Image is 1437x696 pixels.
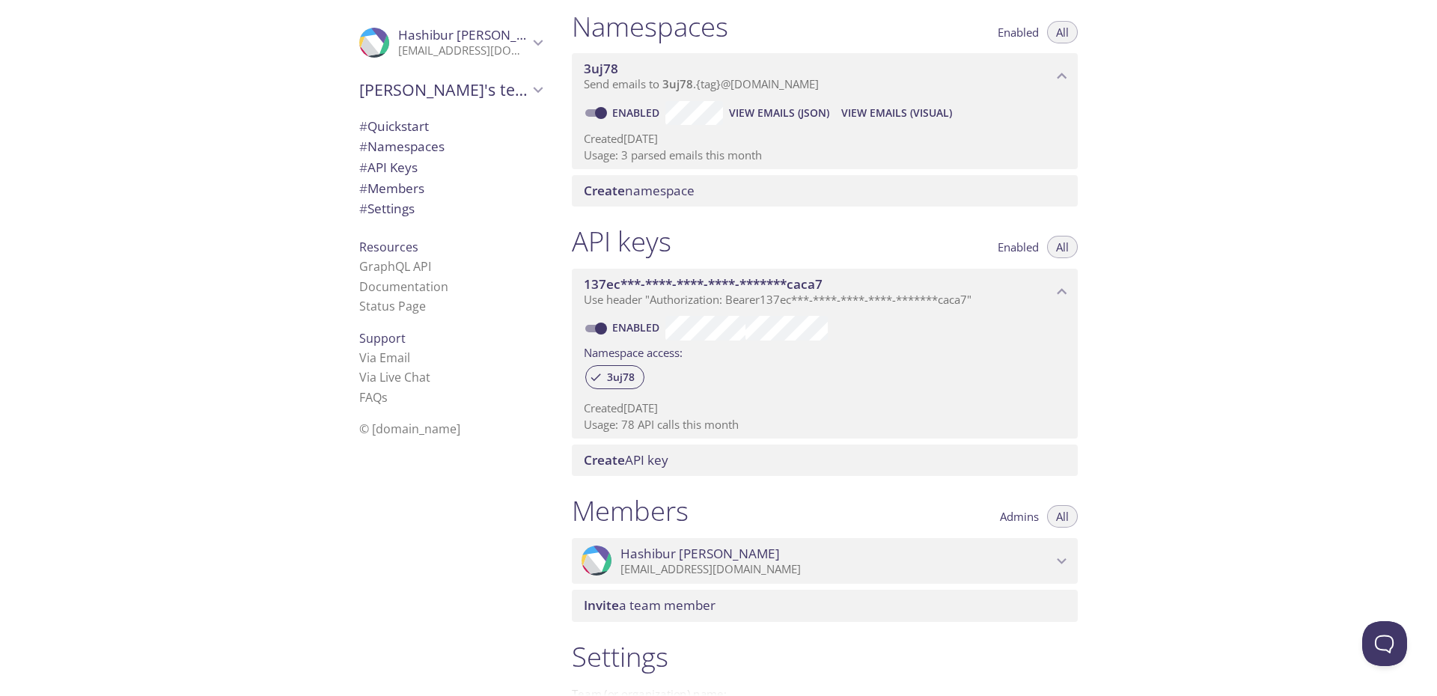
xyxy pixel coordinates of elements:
[584,451,625,468] span: Create
[359,138,367,155] span: #
[662,76,693,91] span: 3uj78
[347,18,554,67] div: Hashibur Rahman
[584,147,1066,163] p: Usage: 3 parsed emails this month
[584,596,716,614] span: a team member
[584,341,683,362] label: Namespace access:
[584,182,625,199] span: Create
[598,370,644,384] span: 3uj78
[584,131,1066,147] p: Created [DATE]
[835,101,958,125] button: View Emails (Visual)
[347,178,554,199] div: Members
[989,21,1048,43] button: Enabled
[359,298,426,314] a: Status Page
[572,10,728,43] h1: Namespaces
[584,451,668,468] span: API key
[572,538,1078,584] div: Hashibur Rahman
[347,116,554,137] div: Quickstart
[841,104,952,122] span: View Emails (Visual)
[584,182,695,199] span: namespace
[584,60,618,77] span: 3uj78
[723,101,835,125] button: View Emails (JSON)
[382,389,388,406] span: s
[584,417,1066,433] p: Usage: 78 API calls this month
[1047,505,1078,528] button: All
[610,320,665,335] a: Enabled
[398,26,558,43] span: Hashibur [PERSON_NAME]
[359,159,367,176] span: #
[347,70,554,109] div: Hashibur's team
[572,445,1078,476] div: Create API Key
[359,389,388,406] a: FAQ
[572,590,1078,621] div: Invite a team member
[347,157,554,178] div: API Keys
[359,180,424,197] span: Members
[359,117,429,135] span: Quickstart
[359,200,367,217] span: #
[572,494,689,528] h1: Members
[359,258,431,275] a: GraphQL API
[359,200,415,217] span: Settings
[398,43,528,58] p: [EMAIL_ADDRESS][DOMAIN_NAME]
[729,104,829,122] span: View Emails (JSON)
[585,365,644,389] div: 3uj78
[359,117,367,135] span: #
[359,369,430,385] a: Via Live Chat
[572,53,1078,100] div: 3uj78 namespace
[620,562,1052,577] p: [EMAIL_ADDRESS][DOMAIN_NAME]
[359,239,418,255] span: Resources
[620,546,780,562] span: Hashibur [PERSON_NAME]
[1047,21,1078,43] button: All
[359,330,406,347] span: Support
[359,180,367,197] span: #
[989,236,1048,258] button: Enabled
[347,136,554,157] div: Namespaces
[584,596,619,614] span: Invite
[359,138,445,155] span: Namespaces
[359,79,528,100] span: [PERSON_NAME]'s team
[572,175,1078,207] div: Create namespace
[359,159,418,176] span: API Keys
[359,421,460,437] span: © [DOMAIN_NAME]
[359,278,448,295] a: Documentation
[584,76,819,91] span: Send emails to . {tag} @[DOMAIN_NAME]
[347,198,554,219] div: Team Settings
[610,106,665,120] a: Enabled
[359,349,410,366] a: Via Email
[572,225,671,258] h1: API keys
[1047,236,1078,258] button: All
[584,400,1066,416] p: Created [DATE]
[991,505,1048,528] button: Admins
[1362,621,1407,666] iframe: Help Scout Beacon - Open
[572,640,1078,674] h1: Settings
